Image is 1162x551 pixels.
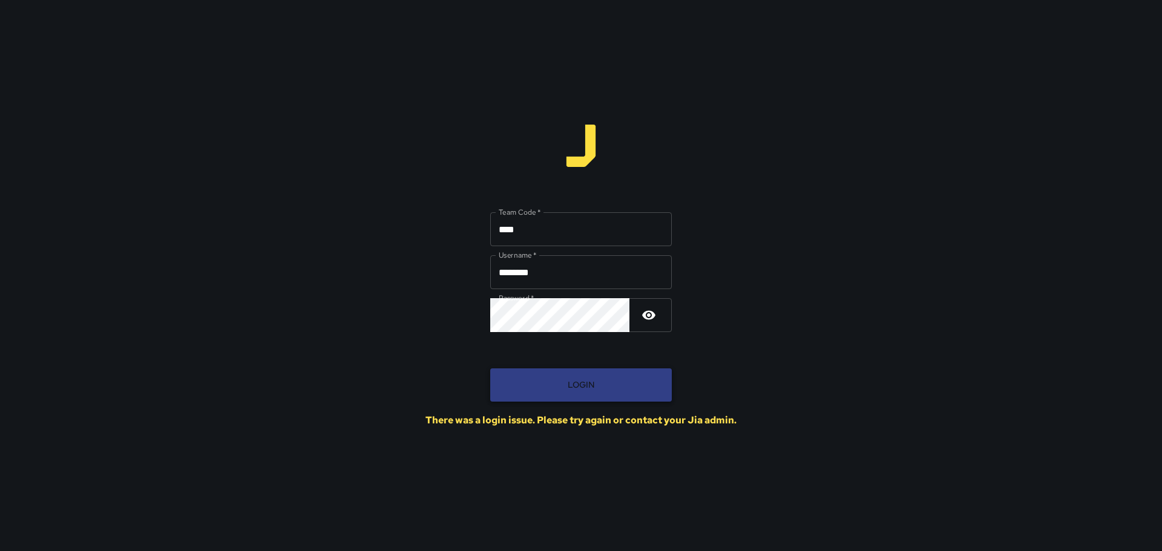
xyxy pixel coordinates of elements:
label: Team Code [499,207,540,217]
label: Password [499,293,534,303]
img: logo [560,125,602,167]
div: There was a login issue. Please try again or contact your Jia admin. [425,414,737,426]
label: Username [499,250,536,260]
button: Login [490,368,672,402]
